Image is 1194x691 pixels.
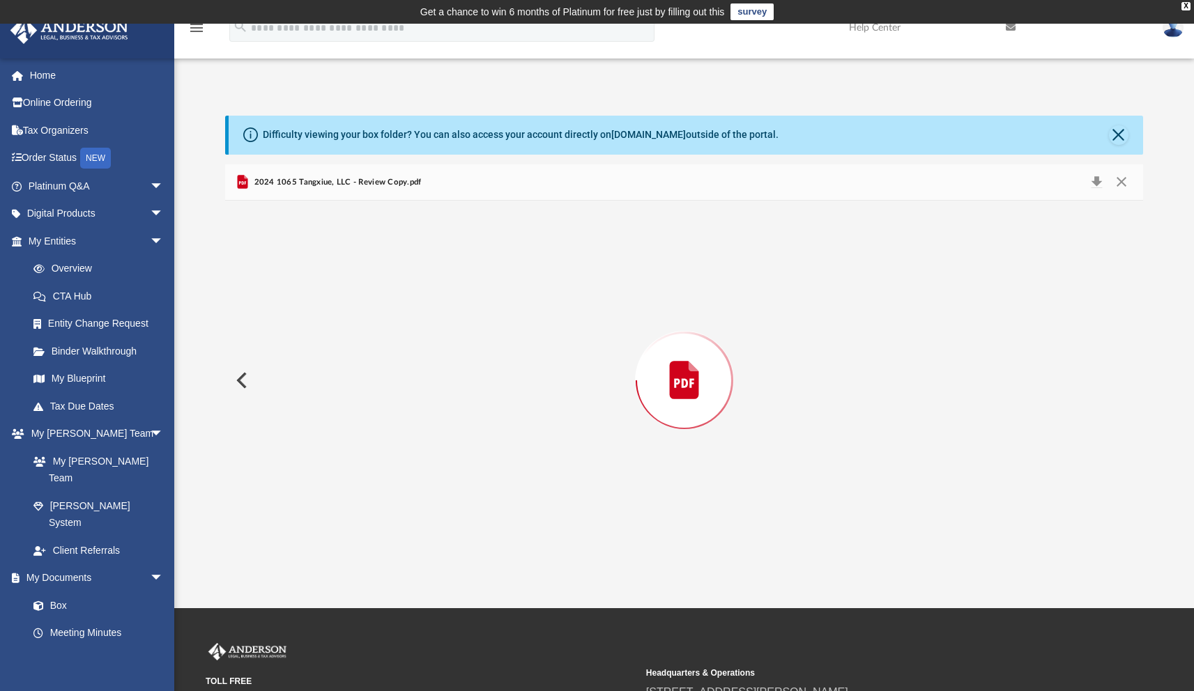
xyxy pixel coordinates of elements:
div: Get a chance to win 6 months of Platinum for free just by filling out this [420,3,725,20]
a: My [PERSON_NAME] Team [20,447,171,492]
a: Order StatusNEW [10,144,185,173]
span: arrow_drop_down [150,420,178,449]
a: Platinum Q&Aarrow_drop_down [10,172,185,200]
div: NEW [80,148,111,169]
img: Anderson Advisors Platinum Portal [6,17,132,44]
div: Preview [225,164,1143,561]
small: TOLL FREE [206,675,636,688]
a: Tax Due Dates [20,392,185,420]
button: Download [1084,173,1109,192]
a: [DOMAIN_NAME] [611,129,686,140]
small: Headquarters & Operations [646,667,1077,679]
span: arrow_drop_down [150,200,178,228]
a: Box [20,591,171,619]
a: My Documentsarrow_drop_down [10,564,178,592]
span: 2024 1065 Tangxiue, LLC - Review Copy.pdf [251,176,421,189]
a: Meeting Minutes [20,619,178,647]
a: Entity Change Request [20,310,185,338]
a: [PERSON_NAME] System [20,492,178,536]
div: close [1181,2,1191,10]
span: arrow_drop_down [150,227,178,256]
a: My Entitiesarrow_drop_down [10,227,185,255]
a: survey [730,3,774,20]
button: Close [1109,125,1128,145]
img: Anderson Advisors Platinum Portal [206,643,289,661]
span: arrow_drop_down [150,172,178,201]
button: Close [1108,173,1133,192]
a: CTA Hub [20,282,185,310]
a: Home [10,61,185,89]
a: menu [188,26,205,36]
a: Binder Walkthrough [20,337,185,365]
i: menu [188,20,205,36]
a: Digital Productsarrow_drop_down [10,200,185,228]
img: User Pic [1163,17,1184,38]
a: My [PERSON_NAME] Teamarrow_drop_down [10,420,178,448]
span: arrow_drop_down [150,564,178,593]
i: search [233,19,248,34]
a: Overview [20,255,185,283]
a: Tax Organizers [10,116,185,144]
button: Previous File [225,361,256,400]
a: Online Ordering [10,89,185,117]
a: Client Referrals [20,536,178,564]
div: Difficulty viewing your box folder? You can also access your account directly on outside of the p... [263,127,779,142]
a: My Blueprint [20,365,178,393]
